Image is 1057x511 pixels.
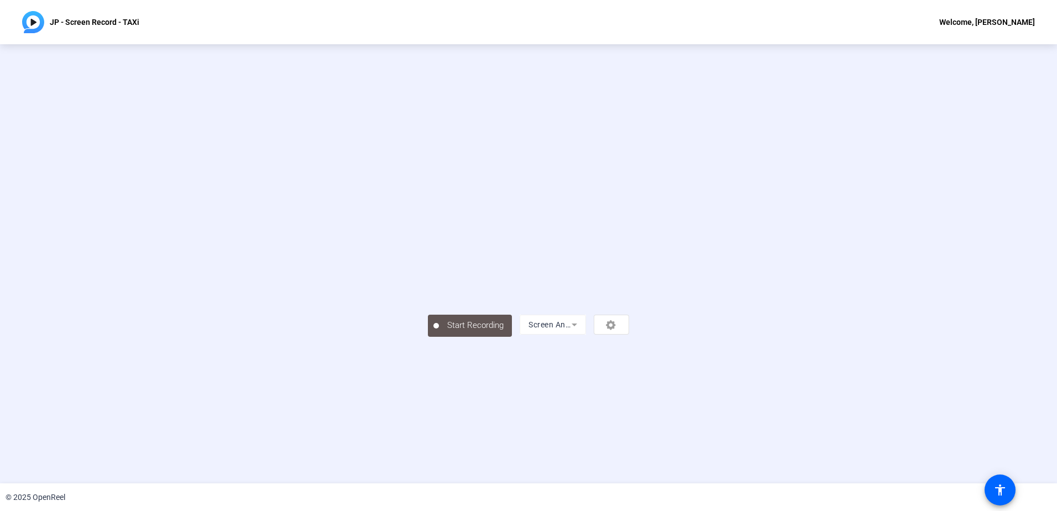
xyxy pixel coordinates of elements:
[439,319,512,332] span: Start Recording
[993,483,1007,497] mat-icon: accessibility
[6,492,65,503] div: © 2025 OpenReel
[939,15,1035,29] div: Welcome, [PERSON_NAME]
[22,11,44,33] img: OpenReel logo
[50,15,139,29] p: JP - Screen Record - TAXi
[428,315,512,337] button: Start Recording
